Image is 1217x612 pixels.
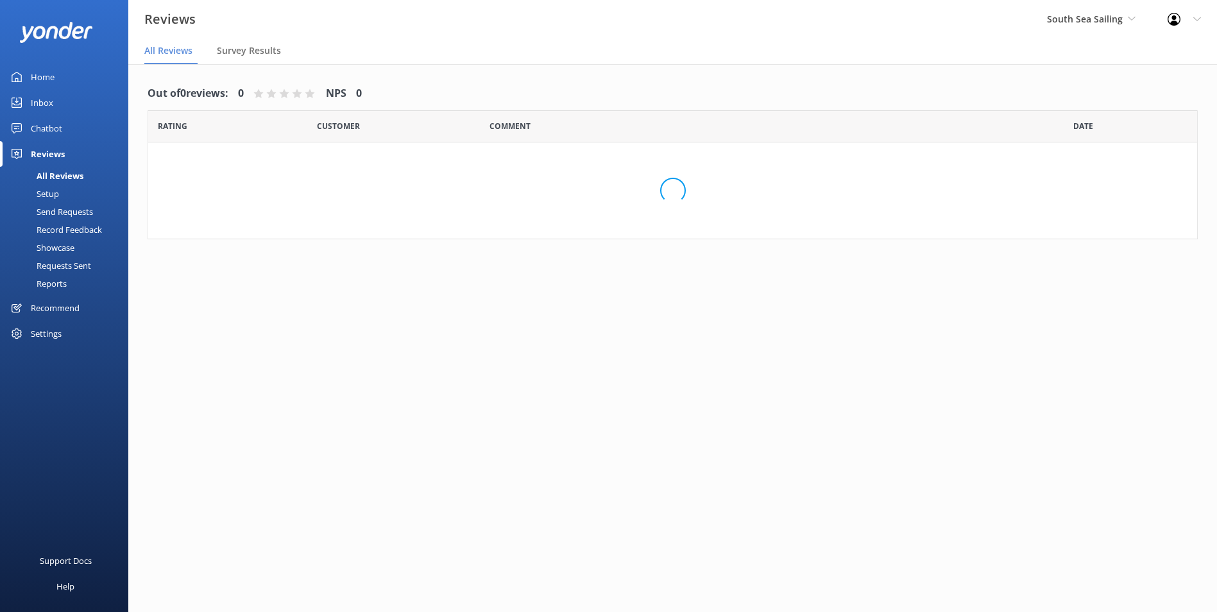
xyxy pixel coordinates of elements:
[144,9,196,30] h3: Reviews
[8,185,59,203] div: Setup
[8,275,67,293] div: Reports
[1047,13,1123,25] span: South Sea Sailing
[8,257,91,275] div: Requests Sent
[144,44,192,57] span: All Reviews
[31,64,55,90] div: Home
[317,120,360,132] span: Date
[8,185,128,203] a: Setup
[8,221,102,239] div: Record Feedback
[356,85,362,102] h4: 0
[31,295,80,321] div: Recommend
[8,239,74,257] div: Showcase
[19,22,93,43] img: yonder-white-logo.png
[8,275,128,293] a: Reports
[8,239,128,257] a: Showcase
[326,85,346,102] h4: NPS
[1073,120,1093,132] span: Date
[148,85,228,102] h4: Out of 0 reviews:
[31,115,62,141] div: Chatbot
[238,85,244,102] h4: 0
[217,44,281,57] span: Survey Results
[8,203,128,221] a: Send Requests
[8,221,128,239] a: Record Feedback
[489,120,531,132] span: Question
[8,203,93,221] div: Send Requests
[8,167,83,185] div: All Reviews
[31,321,62,346] div: Settings
[8,167,128,185] a: All Reviews
[40,548,92,574] div: Support Docs
[56,574,74,599] div: Help
[158,120,187,132] span: Date
[8,257,128,275] a: Requests Sent
[31,141,65,167] div: Reviews
[31,90,53,115] div: Inbox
